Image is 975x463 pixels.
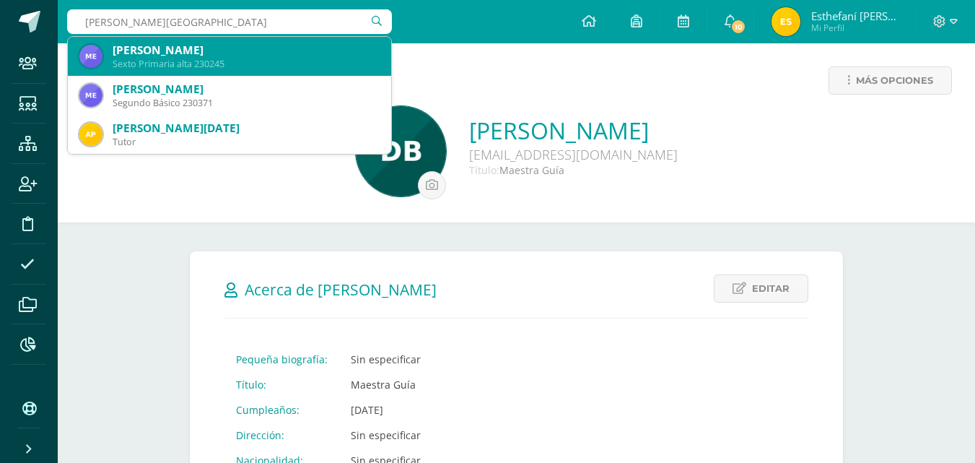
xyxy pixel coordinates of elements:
[339,347,531,372] td: Sin especificar
[856,67,933,94] span: Más opciones
[79,123,102,146] img: d91f3f05649b23200b9983dcda03c2d2.png
[339,397,531,423] td: [DATE]
[469,115,678,146] a: [PERSON_NAME]
[113,121,380,136] div: [PERSON_NAME][DATE]
[356,106,446,196] img: 1b38612de3287f56efd0c7ba51940563.png
[714,274,808,303] a: Editar
[730,19,746,35] span: 10
[113,136,380,148] div: Tutor
[811,9,898,23] span: Esthefaní [PERSON_NAME]
[224,372,339,397] td: Título:
[828,66,952,95] a: Más opciones
[469,163,499,177] span: Título:
[79,45,102,68] img: 8bbb9a5bc58afedc07e814f68e5cd3c5.png
[339,372,531,397] td: Maestra Guía
[113,82,380,97] div: [PERSON_NAME]
[113,97,380,109] div: Segundo Básico 230371
[811,22,898,34] span: Mi Perfil
[245,280,437,300] span: Acerca de [PERSON_NAME]
[752,275,790,302] span: Editar
[113,43,380,58] div: [PERSON_NAME]
[113,58,380,70] div: Sexto Primaria alta 230245
[339,423,531,448] td: Sin especificar
[771,7,800,36] img: 0abf21bd2d0a573e157d53e234304166.png
[469,146,678,163] div: [EMAIL_ADDRESS][DOMAIN_NAME]
[79,84,102,107] img: 3f93bdf8bc3e073aeea422dfba66d5b3.png
[224,347,339,372] td: Pequeña biografía:
[224,423,339,448] td: Dirección:
[67,9,392,34] input: Busca un usuario...
[499,163,564,177] span: Maestra Guía
[224,397,339,423] td: Cumpleaños:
